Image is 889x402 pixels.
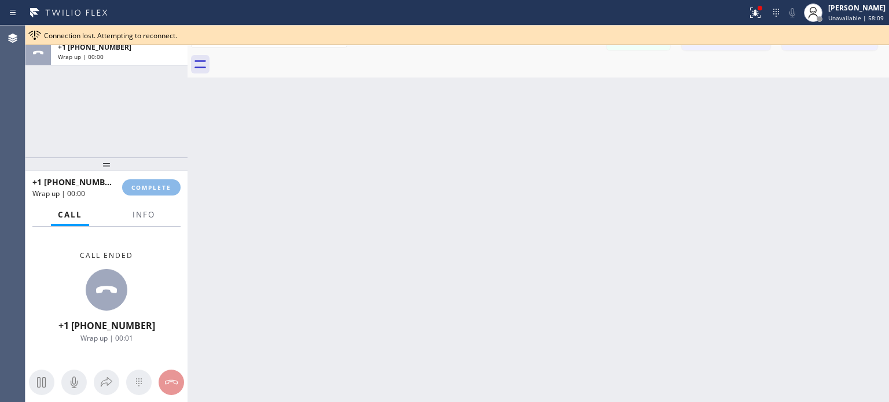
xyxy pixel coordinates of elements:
[58,209,82,220] span: Call
[784,5,800,21] button: Mute
[828,14,884,22] span: Unavailable | 58:09
[94,370,119,395] button: Open directory
[44,31,177,40] span: Connection lost. Attempting to reconnect.
[58,319,155,332] span: +1 [PHONE_NUMBER]
[51,204,89,226] button: Call
[133,209,155,220] span: Info
[80,333,133,343] span: Wrap up | 00:01
[131,183,171,191] span: COMPLETE
[32,176,117,187] span: +1 [PHONE_NUMBER]
[58,53,104,61] span: Wrap up | 00:00
[32,189,85,198] span: Wrap up | 00:00
[122,179,181,196] button: COMPLETE
[80,250,133,260] span: Call ended
[29,370,54,395] button: Hold Customer
[159,370,184,395] button: Hang up
[58,42,131,52] span: +1 [PHONE_NUMBER]
[828,3,886,13] div: [PERSON_NAME]
[126,204,162,226] button: Info
[61,370,87,395] button: Mute
[126,370,152,395] button: Open dialpad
